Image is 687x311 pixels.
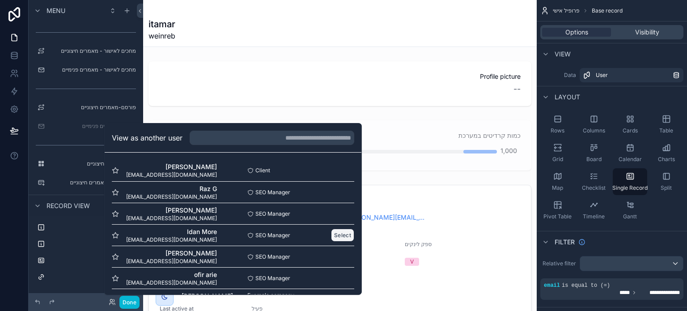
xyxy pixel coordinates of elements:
label: פורסם-מאמרים חיצוניים [48,104,136,111]
span: [EMAIL_ADDRESS][DOMAIN_NAME] [126,236,217,243]
span: Single Record [612,184,648,192]
button: Grid [540,140,575,166]
label: פורסם-מאמרים פנימיים [48,123,136,130]
span: [PERSON_NAME] [126,249,217,258]
label: מחכים לאישור - מאמרים פנימיים [48,66,136,73]
span: SEO Manager [255,210,290,217]
a: קטלוג אתרים חיצוניים [34,157,138,171]
span: Record view [47,201,90,210]
span: ofir arie [126,270,217,279]
button: Columns [577,111,611,138]
span: Map [552,184,563,192]
button: Charts [649,140,683,166]
span: SEO Manager [255,253,290,260]
label: מרכז רכישת מאמרים חיצוניים [48,179,136,186]
span: Table [659,127,673,134]
button: Done [119,296,140,309]
button: Rows [540,111,575,138]
span: [PERSON_NAME] [126,206,217,215]
button: Gantt [613,197,647,224]
span: Pivot Table [543,213,572,220]
button: Single Record [613,168,647,195]
span: [EMAIL_ADDRESS][DOMAIN_NAME] [126,279,217,286]
span: Grid [552,156,563,163]
button: Cards [613,111,647,138]
span: Example company [247,292,294,299]
span: [EMAIL_ADDRESS][DOMAIN_NAME] [126,215,217,222]
span: [PERSON_NAME] [126,162,217,171]
span: Layout [555,93,580,102]
a: User [580,68,683,82]
span: Cards [623,127,638,134]
span: Checklist [582,184,606,192]
span: Timeline [583,213,605,220]
span: [EMAIL_ADDRESS][DOMAIN_NAME] [126,193,217,200]
span: Visibility [635,28,659,37]
span: Idan More [126,227,217,236]
label: Relative filter [540,260,576,267]
span: SEO Manager [255,232,290,239]
h2: View as another user [112,132,182,143]
a: מחכים לאישור - מאמרים חיצוניים [34,44,138,58]
a: מחכים לאישור - מאמרים פנימיים [34,63,138,77]
span: Filter [555,238,575,247]
button: Checklist [577,168,611,195]
button: Select [331,229,354,242]
div: scrollable content [29,216,143,293]
span: [EMAIL_ADDRESS][DOMAIN_NAME] [126,171,217,179]
span: weinreb [148,30,175,41]
a: מרכז רכישת מאמרים חיצוניים [34,175,138,190]
span: Raz G [126,184,217,193]
label: Quick links [52,273,134,281]
button: Board [577,140,611,166]
span: [EMAIL_ADDRESS][DOMAIN_NAME] [126,258,217,265]
label: Details [52,257,134,264]
span: [PERSON_NAME] [126,292,233,301]
label: Highlights [52,240,134,247]
button: Calendar [613,140,647,166]
h1: itamar [148,18,175,30]
button: Timeline [577,197,611,224]
span: Menu [47,6,65,15]
span: View [555,50,571,59]
span: Rows [551,127,564,134]
span: email [544,282,560,289]
span: Options [565,28,588,37]
span: Columns [583,127,605,134]
span: is equal to (=) [562,282,610,289]
a: פורסם-מאמרים פנימיים [34,119,138,133]
label: קטלוג אתרים חיצוניים [48,160,136,167]
span: Base record [592,7,623,14]
span: Charts [658,156,675,163]
span: Calendar [619,156,642,163]
button: Table [649,111,683,138]
span: Client [255,167,270,174]
span: SEO Manager [255,189,290,196]
label: מחכים לאישור - מאמרים חיצוניים [48,47,136,55]
a: פורסם-מאמרים חיצוניים [34,100,138,115]
label: Data [540,72,576,79]
span: SEO Manager [255,275,290,282]
button: Split [649,168,683,195]
button: Pivot Table [540,197,575,224]
span: Split [661,184,672,192]
label: Highlights [52,224,134,231]
button: Map [540,168,575,195]
span: Gantt [623,213,637,220]
span: פרופיל אישי [553,7,579,14]
span: Board [586,156,602,163]
span: User [596,72,608,79]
